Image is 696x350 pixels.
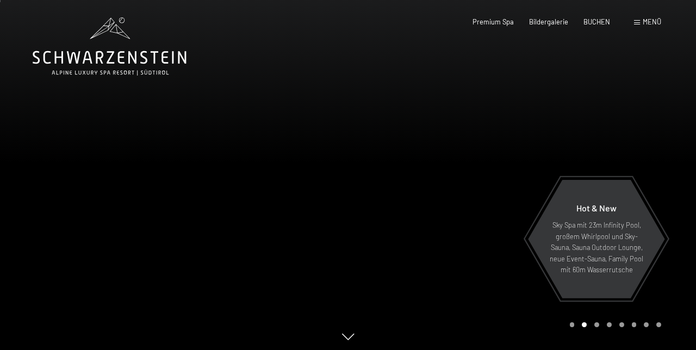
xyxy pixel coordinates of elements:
[583,17,610,26] a: BUCHEN
[594,322,599,327] div: Carousel Page 3
[570,322,575,327] div: Carousel Page 1
[582,322,587,327] div: Carousel Page 2 (Current Slide)
[619,322,624,327] div: Carousel Page 5
[529,17,568,26] a: Bildergalerie
[576,203,617,213] span: Hot & New
[607,322,612,327] div: Carousel Page 4
[473,17,514,26] a: Premium Spa
[549,220,644,275] p: Sky Spa mit 23m Infinity Pool, großem Whirlpool und Sky-Sauna, Sauna Outdoor Lounge, neue Event-S...
[643,17,661,26] span: Menü
[656,322,661,327] div: Carousel Page 8
[527,179,666,299] a: Hot & New Sky Spa mit 23m Infinity Pool, großem Whirlpool und Sky-Sauna, Sauna Outdoor Lounge, ne...
[632,322,637,327] div: Carousel Page 6
[566,322,661,327] div: Carousel Pagination
[644,322,649,327] div: Carousel Page 7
